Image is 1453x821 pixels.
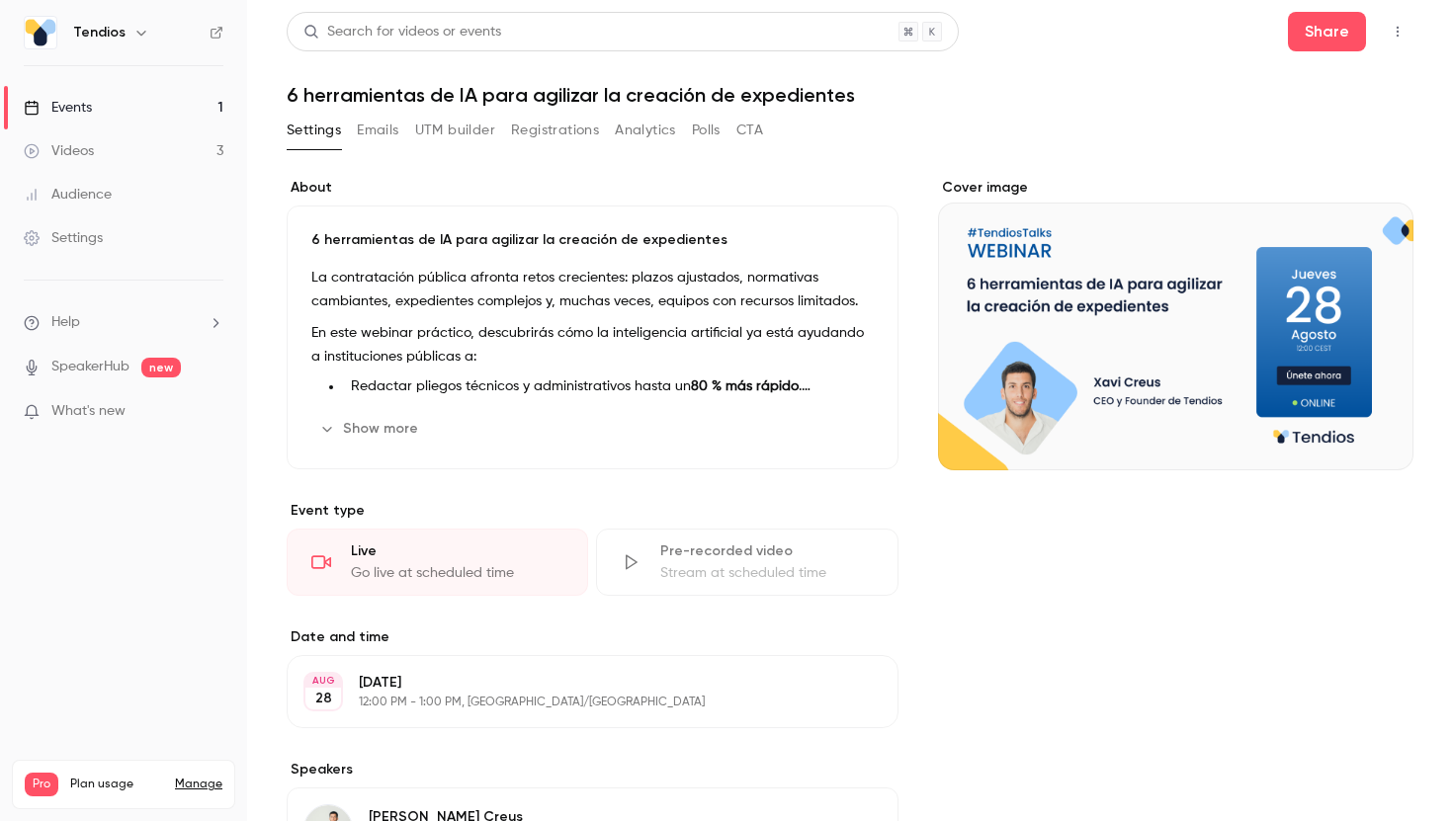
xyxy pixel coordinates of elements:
[311,413,430,445] button: Show more
[351,563,563,583] div: Go live at scheduled time
[311,321,874,369] p: En este webinar práctico, descubrirás cómo la inteligencia artificial ya está ayudando a instituc...
[660,541,873,561] div: Pre-recorded video
[305,674,341,688] div: AUG
[615,115,676,146] button: Analytics
[287,529,588,596] div: LiveGo live at scheduled time
[691,379,799,393] strong: 80 % más rápido
[25,17,56,48] img: Tendios
[660,563,873,583] div: Stream at scheduled time
[357,115,398,146] button: Emails
[51,312,80,333] span: Help
[287,83,1413,107] h1: 6 herramientas de IA para agilizar la creación de expedientes
[343,376,874,397] li: Redactar pliegos técnicos y administrativos hasta un .
[287,627,898,647] label: Date and time
[311,230,874,250] p: 6 herramientas de IA para agilizar la creación de expedientes
[311,266,874,313] p: La contratación pública afronta retos crecientes: plazos ajustados, normativas cambiantes, expedi...
[511,115,599,146] button: Registrations
[51,401,126,422] span: What's new
[24,185,112,205] div: Audience
[938,178,1413,470] section: Cover image
[315,689,332,708] p: 28
[141,358,181,377] span: new
[25,773,58,796] span: Pro
[1288,12,1366,51] button: Share
[303,22,501,42] div: Search for videos or events
[24,98,92,118] div: Events
[736,115,763,146] button: CTA
[24,228,103,248] div: Settings
[351,541,563,561] div: Live
[415,115,495,146] button: UTM builder
[287,178,898,198] label: About
[287,501,898,521] p: Event type
[359,695,794,710] p: 12:00 PM - 1:00 PM, [GEOGRAPHIC_DATA]/[GEOGRAPHIC_DATA]
[51,357,129,377] a: SpeakerHub
[24,312,223,333] li: help-dropdown-opener
[24,141,94,161] div: Videos
[359,673,794,693] p: [DATE]
[70,777,163,792] span: Plan usage
[73,23,126,42] h6: Tendios
[596,529,897,596] div: Pre-recorded videoStream at scheduled time
[938,178,1413,198] label: Cover image
[692,115,721,146] button: Polls
[175,777,222,792] a: Manage
[287,115,341,146] button: Settings
[287,760,898,780] label: Speakers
